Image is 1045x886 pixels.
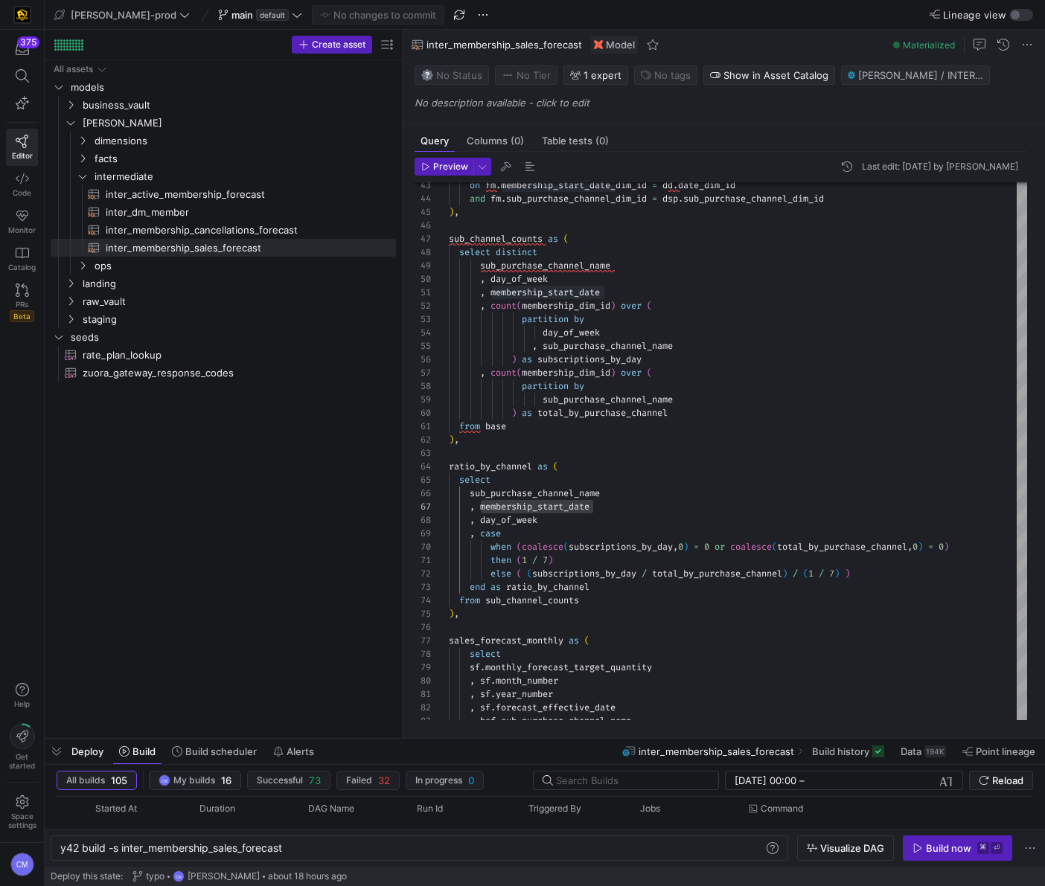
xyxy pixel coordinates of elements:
[51,167,396,185] div: Press SPACE to select this row.
[95,132,394,150] span: dimensions
[71,79,394,96] span: models
[834,568,840,580] span: )
[621,300,642,312] span: over
[517,300,522,312] span: (
[173,870,185,882] div: CM
[51,78,396,96] div: Press SPACE to select this row.
[470,514,475,526] span: ,
[584,69,621,81] span: 1 expert
[51,150,396,167] div: Press SPACE to select this row.
[449,206,454,218] span: )
[9,752,35,770] span: Get started
[490,541,511,553] span: when
[6,676,38,715] button: Help
[421,69,433,81] img: No status
[8,812,36,829] span: Space settings
[470,527,475,539] span: ,
[548,554,553,566] span: )
[907,541,913,553] span: ,
[83,97,394,114] span: business_vault
[266,739,321,764] button: Alerts
[901,745,921,757] span: Data
[6,166,38,203] a: Code
[149,771,241,790] button: CMMy builds16
[415,353,431,366] div: 56
[730,541,772,553] span: coalesce
[470,661,480,673] span: sf
[83,311,394,328] span: staging
[991,842,1003,854] kbd: ⏎
[459,474,490,486] span: select
[563,65,628,85] button: 1 expert
[841,65,990,85] button: [PERSON_NAME] / INTERMEDIATE / INTER_MEMBERSHIP_SALES_FORECAST
[553,460,558,472] span: (
[221,774,231,786] span: 16
[415,393,431,406] div: 59
[415,500,431,513] div: 67
[490,193,501,205] span: fm
[673,541,678,553] span: ,
[511,136,524,146] span: (0)
[51,239,396,257] div: Press SPACE to select this row.
[415,259,431,272] div: 49
[522,541,563,553] span: coalesce
[569,635,579,646] span: as
[51,257,396,275] div: Press SPACE to select this row.
[415,446,431,460] div: 63
[421,136,449,146] span: Query
[563,541,569,553] span: (
[415,607,431,620] div: 75
[51,310,396,328] div: Press SPACE to select this row.
[501,193,506,205] span: .
[594,40,603,49] img: undefined
[132,745,156,757] span: Build
[185,745,257,757] span: Build scheduler
[415,205,431,219] div: 45
[943,9,1006,21] span: Lineage view
[415,406,431,420] div: 60
[111,774,127,786] span: 105
[51,203,396,221] a: inter_dm_member​​​​​​​​​​
[634,65,697,85] button: No tags
[480,501,589,513] span: membership_start_date
[129,867,351,886] button: typoCM[PERSON_NAME]about 18 hours ago
[83,347,379,364] span: rate_plan_lookup​​​​​​
[415,460,431,473] div: 64
[480,260,610,272] span: sub_purchase_channel_name
[532,340,537,352] span: ,
[231,9,253,21] span: main
[51,185,396,203] div: Press SPACE to select this row.
[454,608,459,620] span: ,
[10,310,34,322] span: Beta
[51,221,396,239] a: inter_membership_cancellations_forecast​​​​​​​​​​
[642,568,647,580] span: /
[490,286,600,298] span: membership_start_date
[647,367,652,379] span: (
[247,771,330,790] button: Successful73
[415,620,431,634] div: 76
[845,568,850,580] span: )
[6,129,38,166] a: Editor
[378,774,390,786] span: 32
[415,312,431,326] div: 53
[490,554,511,566] span: then
[51,346,396,364] a: rate_plan_lookup​​​​​​
[522,313,569,325] span: partition
[415,775,462,786] span: In progress
[574,380,584,392] span: by
[470,581,485,593] span: end
[543,340,673,352] span: sub_purchase_channel_name
[928,541,933,553] span: =
[543,554,548,566] span: 7
[449,635,563,646] span: sales_forecast_monthly
[51,96,396,114] div: Press SPACE to select this row.
[415,594,431,607] div: 74
[8,263,36,272] span: Catalog
[662,193,678,205] span: dsp
[808,568,814,580] span: 1
[415,326,431,339] div: 54
[415,272,431,286] div: 50
[15,7,30,22] img: https://storage.googleapis.com/y42-prod-data-exchange/images/uAsz27BndGEK0hZWDFeOjoxA7jCwgK9jE472...
[522,407,532,419] span: as
[918,541,923,553] span: )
